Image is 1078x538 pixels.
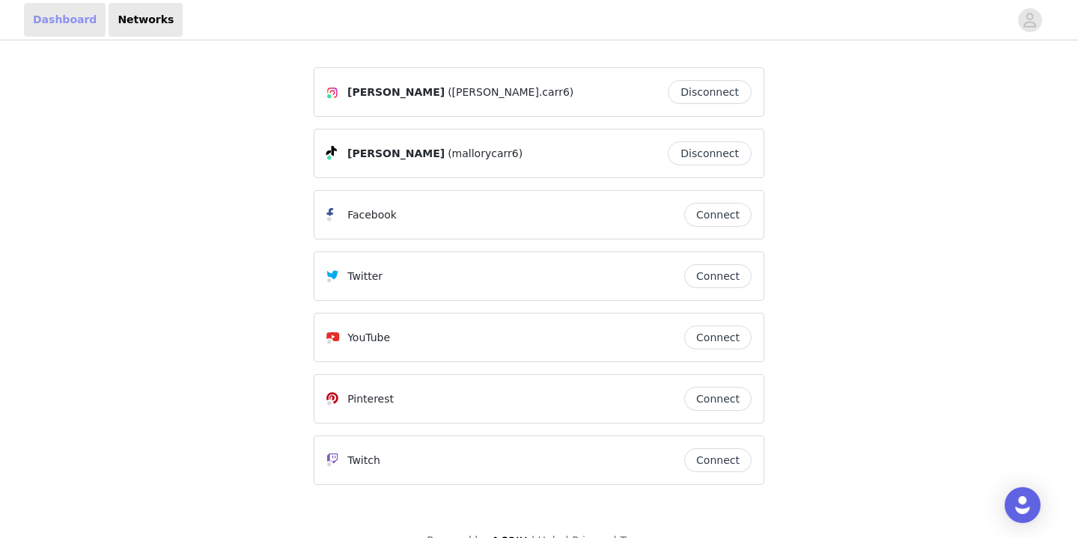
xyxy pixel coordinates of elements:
[24,3,106,37] a: Dashboard
[347,207,397,223] p: Facebook
[448,146,523,162] span: (mallorycarr6)
[684,325,752,349] button: Connect
[326,87,338,99] img: Instagram Icon
[1023,8,1037,32] div: avatar
[684,448,752,472] button: Connect
[109,3,183,37] a: Networks
[684,387,752,411] button: Connect
[448,85,573,100] span: ([PERSON_NAME].carr6)
[1005,487,1041,523] div: Open Intercom Messenger
[347,146,445,162] span: [PERSON_NAME]
[684,203,752,227] button: Connect
[668,141,752,165] button: Disconnect
[347,269,383,284] p: Twitter
[347,85,445,100] span: [PERSON_NAME]
[684,264,752,288] button: Connect
[347,330,390,346] p: YouTube
[668,80,752,104] button: Disconnect
[347,391,394,407] p: Pinterest
[347,453,380,468] p: Twitch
